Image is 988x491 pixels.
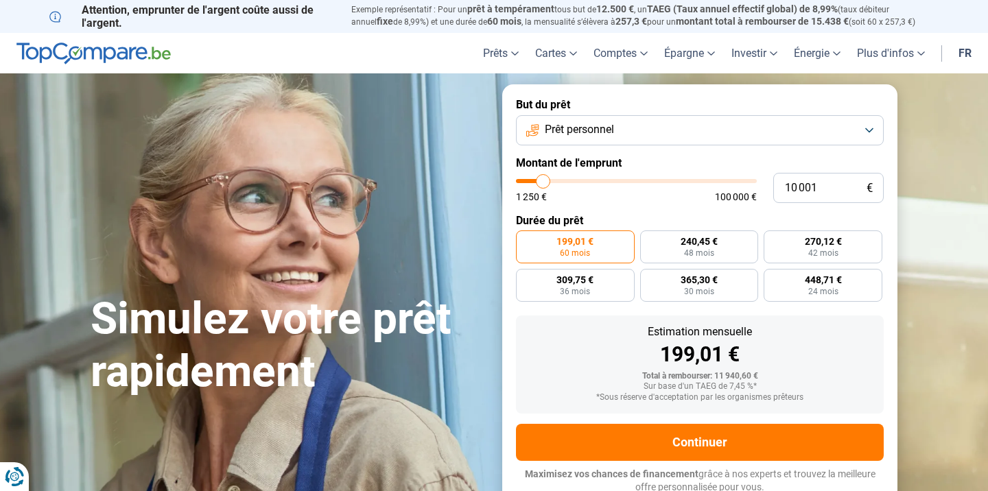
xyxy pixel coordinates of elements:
span: € [867,182,873,194]
a: fr [950,33,980,73]
span: 1 250 € [516,192,547,202]
a: Prêts [475,33,527,73]
span: 12.500 € [596,3,634,14]
span: 270,12 € [805,237,842,246]
a: Cartes [527,33,585,73]
span: 48 mois [684,249,714,257]
div: 199,01 € [527,344,873,365]
label: Montant de l'emprunt [516,156,884,169]
p: Attention, emprunter de l'argent coûte aussi de l'argent. [49,3,335,29]
span: fixe [377,16,393,27]
span: 30 mois [684,287,714,296]
a: Plus d'infos [849,33,933,73]
span: TAEG (Taux annuel effectif global) de 8,99% [647,3,838,14]
a: Énergie [786,33,849,73]
span: Prêt personnel [545,122,614,137]
label: But du prêt [516,98,884,111]
span: 365,30 € [681,275,718,285]
span: 36 mois [560,287,590,296]
a: Épargne [656,33,723,73]
span: 60 mois [560,249,590,257]
button: Prêt personnel [516,115,884,145]
p: Exemple représentatif : Pour un tous but de , un (taux débiteur annuel de 8,99%) et une durée de ... [351,3,939,28]
div: Total à rembourser: 11 940,60 € [527,372,873,381]
span: 240,45 € [681,237,718,246]
span: montant total à rembourser de 15.438 € [676,16,849,27]
span: 309,75 € [556,275,593,285]
button: Continuer [516,424,884,461]
span: 257,3 € [615,16,647,27]
label: Durée du prêt [516,214,884,227]
div: Sur base d'un TAEG de 7,45 %* [527,382,873,392]
a: Comptes [585,33,656,73]
span: 448,71 € [805,275,842,285]
a: Investir [723,33,786,73]
span: 42 mois [808,249,838,257]
span: prêt à tempérament [467,3,554,14]
span: 199,01 € [556,237,593,246]
span: Maximisez vos chances de financement [525,468,698,479]
span: 100 000 € [715,192,757,202]
img: TopCompare [16,43,171,64]
div: *Sous réserve d'acceptation par les organismes prêteurs [527,393,873,403]
div: Estimation mensuelle [527,326,873,337]
h1: Simulez votre prêt rapidement [91,293,486,398]
span: 60 mois [487,16,521,27]
span: 24 mois [808,287,838,296]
